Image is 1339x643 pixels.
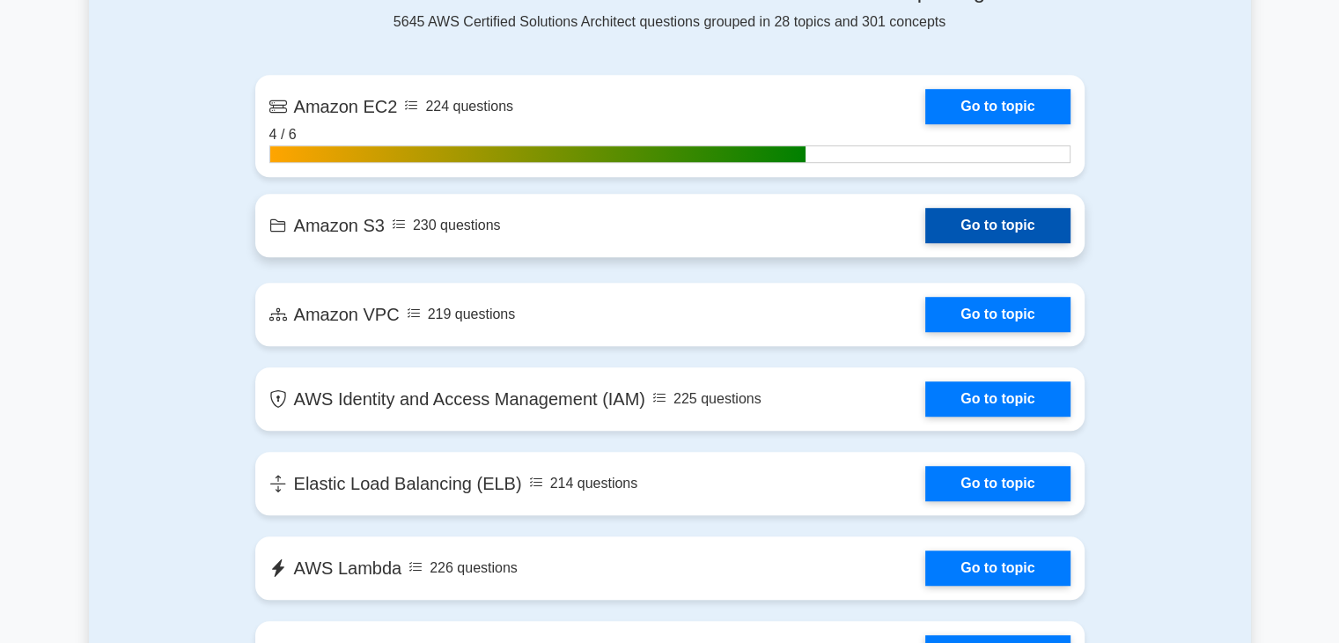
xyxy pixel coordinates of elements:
a: Go to topic [925,208,1070,243]
a: Go to topic [925,89,1070,124]
a: Go to topic [925,381,1070,417]
a: Go to topic [925,466,1070,501]
a: Go to topic [925,551,1070,586]
a: Go to topic [925,297,1070,332]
